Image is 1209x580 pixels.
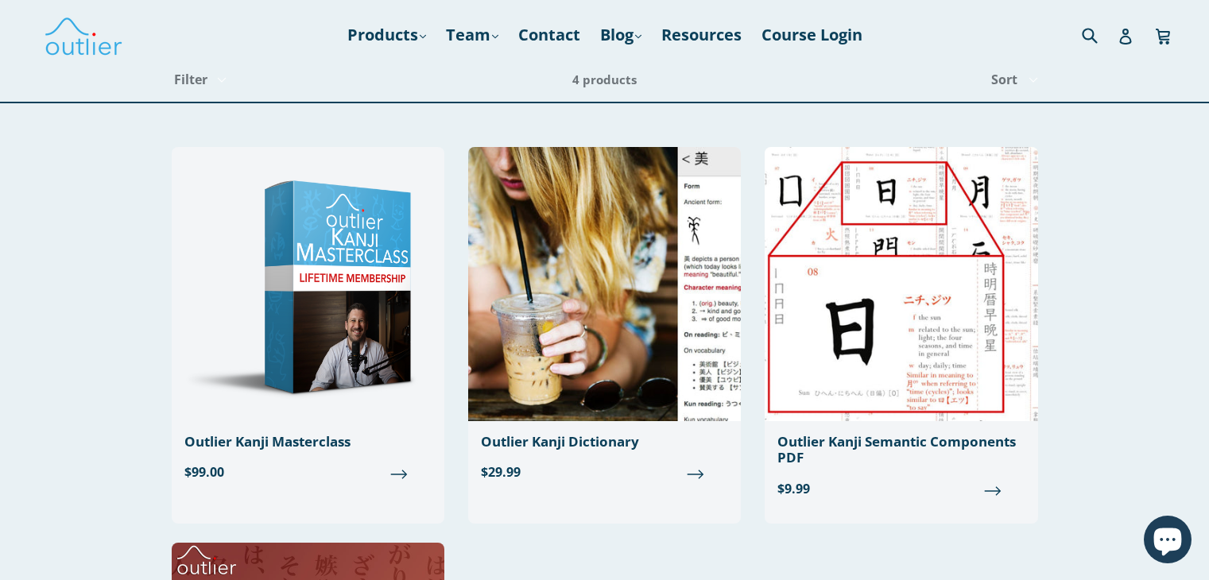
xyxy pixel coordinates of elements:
[765,147,1037,421] img: Outlier Kanji Semantic Components PDF Outlier Linguistics
[510,21,588,49] a: Contact
[172,147,444,421] img: Outlier Kanji Masterclass
[44,12,123,58] img: Outlier Linguistics
[777,434,1025,466] div: Outlier Kanji Semantic Components PDF
[438,21,506,49] a: Team
[1139,516,1196,567] inbox-online-store-chat: Shopify online store chat
[777,479,1025,498] span: $9.99
[572,72,637,87] span: 4 products
[765,147,1037,511] a: Outlier Kanji Semantic Components PDF $9.99
[468,147,741,494] a: Outlier Kanji Dictionary $29.99
[754,21,870,49] a: Course Login
[468,147,741,421] img: Outlier Kanji Dictionary: Essentials Edition Outlier Linguistics
[481,462,728,481] span: $29.99
[653,21,750,49] a: Resources
[1078,18,1122,51] input: Search
[172,147,444,494] a: Outlier Kanji Masterclass $99.00
[184,434,432,450] div: Outlier Kanji Masterclass
[481,434,728,450] div: Outlier Kanji Dictionary
[339,21,434,49] a: Products
[184,462,432,481] span: $99.00
[592,21,649,49] a: Blog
